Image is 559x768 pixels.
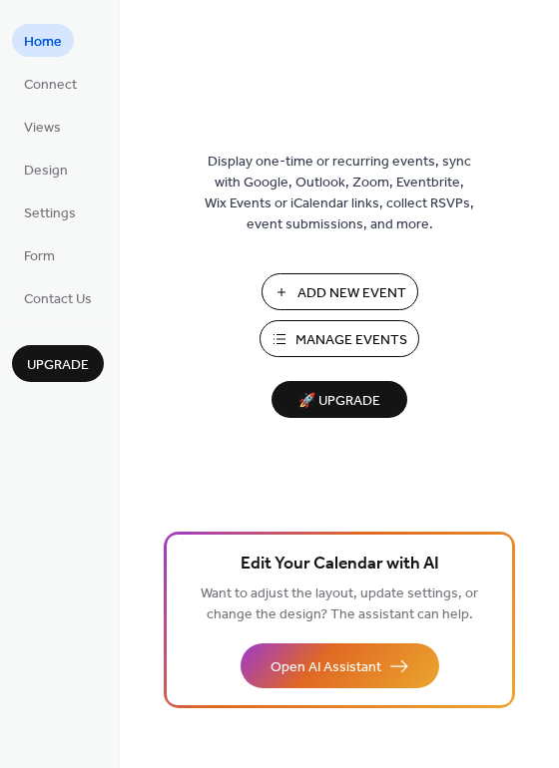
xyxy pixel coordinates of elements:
[12,281,104,314] a: Contact Us
[241,643,439,688] button: Open AI Assistant
[241,551,439,578] span: Edit Your Calendar with AI
[205,152,474,235] span: Display one-time or recurring events, sync with Google, Outlook, Zoom, Eventbrite, Wix Events or ...
[297,283,406,304] span: Add New Event
[12,345,104,382] button: Upgrade
[295,330,407,351] span: Manage Events
[12,238,67,271] a: Form
[12,110,73,143] a: Views
[260,320,419,357] button: Manage Events
[24,32,62,53] span: Home
[24,289,92,310] span: Contact Us
[12,195,88,228] a: Settings
[271,657,381,678] span: Open AI Assistant
[27,355,89,376] span: Upgrade
[12,67,89,100] a: Connect
[24,75,77,96] span: Connect
[12,24,74,57] a: Home
[262,273,418,310] button: Add New Event
[272,381,407,418] button: 🚀 Upgrade
[201,580,478,628] span: Want to adjust the layout, update settings, or change the design? The assistant can help.
[283,388,395,415] span: 🚀 Upgrade
[24,246,55,267] span: Form
[24,203,76,224] span: Settings
[12,153,80,186] a: Design
[24,161,68,182] span: Design
[24,118,61,139] span: Views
